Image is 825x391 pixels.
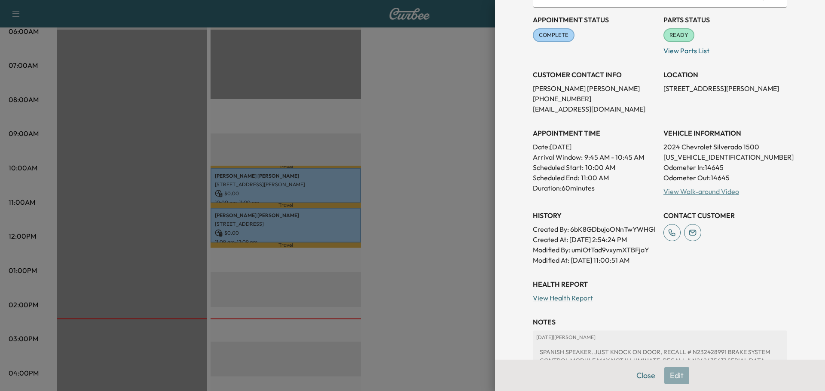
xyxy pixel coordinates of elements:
[663,173,787,183] p: Odometer Out: 14645
[533,234,657,245] p: Created At : [DATE] 2:54:24 PM
[536,344,784,377] div: SPANISH SPEAKER. JUST KNOCK ON DOOR, RECALL # N232428991 BRAKE SYSTEM CONTROL MODULE MAY NOT ILLU...
[533,224,657,234] p: Created By : 6bK8GDbujoONnTwYWHGl
[534,31,574,39] span: COMPLETE
[663,128,787,138] h3: VEHICLE INFORMATION
[533,210,657,221] h3: History
[533,94,657,104] p: [PHONE_NUMBER]
[663,142,787,152] p: 2024 Chevrolet Silverado 1500
[533,279,787,289] h3: Health Report
[663,152,787,162] p: [US_VEHICLE_IDENTIFICATION_NUMBER]
[533,83,657,94] p: [PERSON_NAME] [PERSON_NAME]
[533,15,657,25] h3: Appointment Status
[533,294,593,302] a: View Health Report
[533,245,657,255] p: Modified By : umiOtTad9vxymXTBFjaY
[663,187,739,196] a: View Walk-around Video
[533,162,584,173] p: Scheduled Start:
[533,255,657,265] p: Modified At : [DATE] 11:00:51 AM
[663,83,787,94] p: [STREET_ADDRESS][PERSON_NAME]
[663,42,787,56] p: View Parts List
[533,183,657,193] p: Duration: 60 minutes
[533,104,657,114] p: [EMAIL_ADDRESS][DOMAIN_NAME]
[663,210,787,221] h3: CONTACT CUSTOMER
[663,70,787,80] h3: LOCATION
[631,367,661,384] button: Close
[584,152,644,162] span: 9:45 AM - 10:45 AM
[533,152,657,162] p: Arrival Window:
[581,173,609,183] p: 11:00 AM
[533,173,579,183] p: Scheduled End:
[536,334,784,341] p: [DATE] | [PERSON_NAME]
[533,317,787,327] h3: NOTES
[664,31,694,39] span: READY
[663,162,787,173] p: Odometer In: 14645
[533,128,657,138] h3: APPOINTMENT TIME
[663,15,787,25] h3: Parts Status
[585,162,615,173] p: 10:00 AM
[533,70,657,80] h3: CUSTOMER CONTACT INFO
[533,142,657,152] p: Date: [DATE]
